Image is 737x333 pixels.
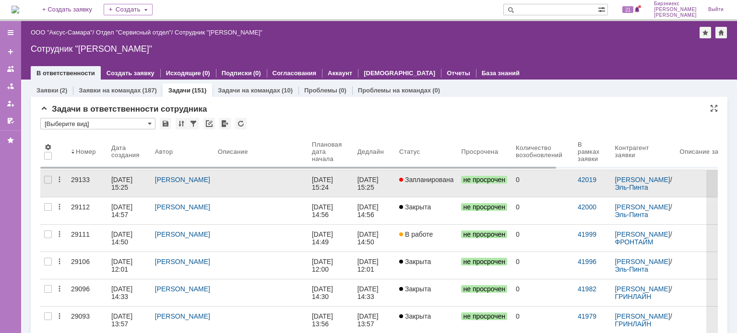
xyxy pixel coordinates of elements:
[67,197,107,224] a: 29112
[516,312,570,320] div: 0
[151,133,214,170] th: Автор
[273,69,317,77] a: Согласования
[598,4,607,13] span: Расширенный поиск
[16,13,76,23] div: Запланирована
[56,258,63,265] div: Действия
[680,148,732,155] div: Описание заявки
[308,133,354,170] th: Плановая дата начала
[457,225,512,252] a: не просрочен
[282,87,293,94] div: (10)
[137,74,149,85] a: Галстьян Степан Александрович
[461,148,498,155] div: Просрочена
[399,285,431,293] span: Закрыта
[254,13,292,23] div: Отложена
[615,312,672,328] div: /
[107,133,151,170] th: Дата создания
[395,279,458,306] a: Закрыта
[111,144,140,159] div: Дата создания
[312,176,335,191] div: [DATE] 15:24
[615,230,672,246] div: /
[700,27,711,38] div: Добавить в избранное
[512,197,574,224] a: 0
[96,29,171,36] a: Отдел "Сервисный отдел"
[615,144,664,159] div: Контрагент заявки
[155,312,210,320] a: [PERSON_NAME]
[516,144,562,159] div: Количество возобновлений
[395,252,458,279] a: Закрыта
[516,258,570,265] div: 0
[168,87,190,94] a: Задачи
[219,118,231,129] div: Экспорт списка
[44,143,52,151] span: Настройки
[31,29,96,36] div: /
[312,258,335,273] div: [DATE] 12:00
[615,265,648,273] a: Эль-Пинта
[364,69,435,77] a: [DEMOGRAPHIC_DATA]
[137,45,182,53] a: Задача: 29111
[71,258,104,265] div: 29106
[107,252,151,279] a: [DATE] 12:01
[67,279,107,306] a: 29096
[354,279,395,306] a: [DATE] 14:33
[615,184,648,191] a: Эль-Пинта
[189,75,196,84] div: не просрочен
[155,258,210,265] a: [PERSON_NAME]
[111,230,134,246] div: [DATE] 14:50
[3,61,18,77] a: Заявки на командах
[103,77,108,82] div: не просрочен
[512,133,574,170] th: Количество возобновлений
[218,87,280,94] a: Задачи на командах
[308,279,354,306] a: [DATE] 14:30
[516,230,570,238] div: 0
[71,176,104,184] div: 29133
[71,285,104,293] div: 29096
[227,14,230,22] div: 1
[615,285,670,293] a: [PERSON_NAME]
[461,176,507,184] span: не просрочен
[461,230,507,238] span: не просрочен
[155,176,210,184] a: [PERSON_NAME]
[3,79,18,94] a: Заявки в моей ответственности
[104,4,153,15] div: Создать
[56,230,63,238] div: Действия
[578,141,599,162] div: В рамках заявки
[36,87,58,94] a: Заявки
[18,74,30,85] a: Галстьян Степан Александрович
[615,176,670,184] a: [PERSON_NAME]
[615,211,648,218] a: Эль-Пинта
[354,133,395,170] th: Дедлайн
[357,148,384,155] div: Дедлайн
[465,14,468,22] div: 0
[108,14,111,22] div: 1
[457,170,512,197] a: не просрочен
[358,87,431,94] a: Проблемы на командах
[357,312,380,328] div: [DATE] 13:57
[76,148,96,155] div: Номер
[253,69,261,77] div: (0)
[308,197,354,224] a: [DATE] 14:56
[654,1,697,7] span: Бирзниекс
[304,87,337,94] a: Проблемы
[31,29,93,36] a: ООО "Аксус-Самара"
[308,252,354,279] a: [DATE] 12:00
[615,258,672,273] div: /
[137,45,228,53] div: Задача: 29111
[516,285,570,293] div: 0
[512,252,574,279] a: 0
[3,44,18,59] a: Создать заявку
[142,87,156,94] div: (187)
[175,29,262,36] div: Сотрудник "[PERSON_NAME]"
[461,285,507,293] span: не просрочен
[71,203,104,211] div: 29112
[12,6,19,13] a: Перейти на домашнюю страницу
[111,176,134,191] div: [DATE] 15:25
[155,148,173,155] div: Автор
[188,118,199,129] div: Фильтрация...
[67,225,107,252] a: 29111
[312,203,335,218] div: [DATE] 14:56
[357,176,380,191] div: [DATE] 15:25
[461,258,507,265] span: не просрочен
[395,133,458,170] th: Статус
[176,118,187,129] div: Сортировка...
[622,6,633,13] span: 21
